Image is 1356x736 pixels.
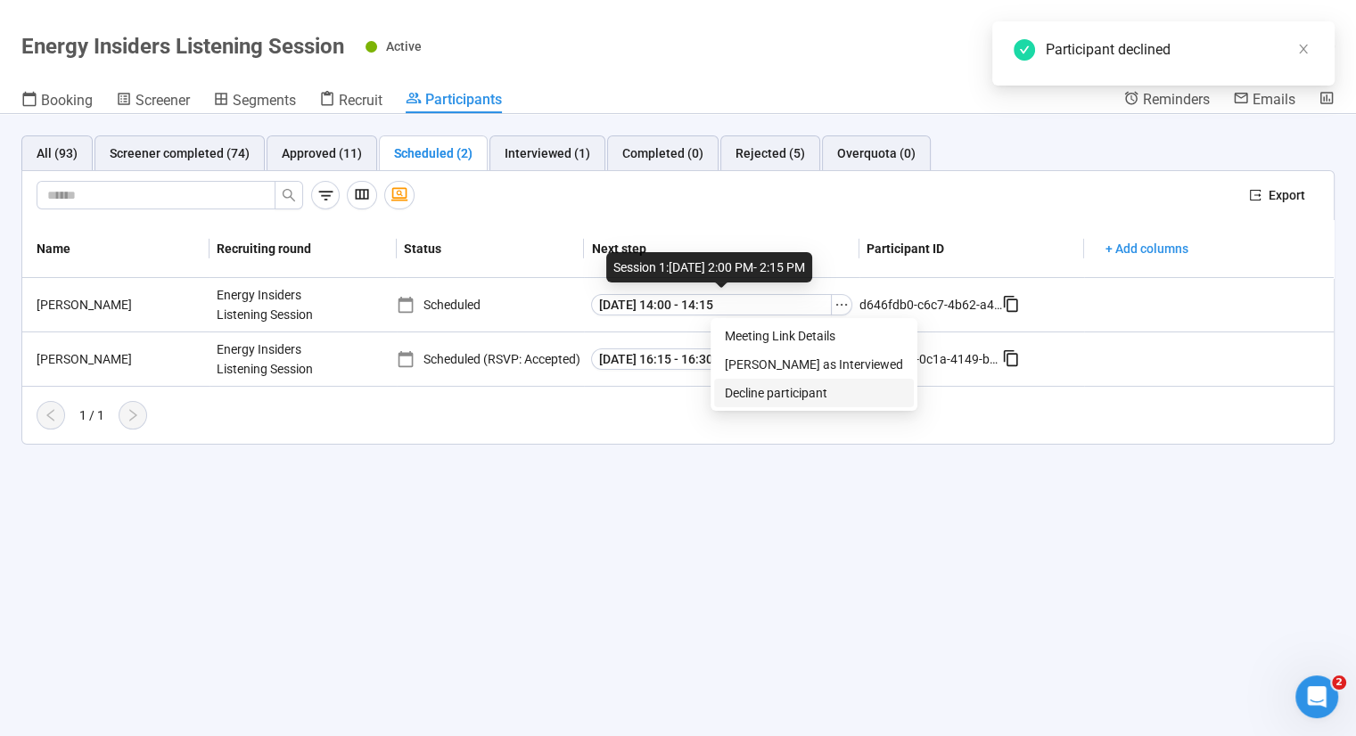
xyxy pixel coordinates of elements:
[598,295,712,315] span: [DATE] 14:00 - 14:15
[126,408,140,422] span: right
[210,278,343,331] div: Energy Insiders Listening Session
[1105,239,1188,258] span: + Add columns
[1014,39,1035,61] span: check-circle
[319,90,382,113] a: Recruit
[725,383,903,403] span: Decline participant
[1235,181,1319,209] button: exportExport
[859,349,1002,369] div: b67d8bc6-0c1a-4149-b011-ba4aa0cc5741
[282,188,296,202] span: search
[831,294,852,315] button: ellipsis
[859,220,1084,278] th: Participant ID
[37,143,78,163] div: All (93)
[591,294,831,315] button: [DATE] 14:00 - 14:15
[397,220,584,278] th: Status
[505,143,590,163] div: Interviewed (1)
[834,298,849,312] span: ellipsis
[736,143,805,163] div: Rejected (5)
[1091,234,1203,263] button: + Add columns
[1233,90,1295,111] a: Emails
[136,92,190,109] span: Screener
[1269,185,1305,205] span: Export
[1295,675,1338,718] iframe: Intercom live chat
[37,401,65,429] button: left
[397,295,584,315] div: Scheduled
[210,220,397,278] th: Recruiting round
[233,92,296,109] span: Segments
[29,295,210,315] div: [PERSON_NAME]
[116,90,190,113] a: Screener
[79,405,104,425] div: 1 / 1
[725,326,903,346] span: Meeting Link Details
[1332,675,1346,690] span: 2
[44,408,58,422] span: left
[859,295,1002,315] div: d646fdb0-c6c7-4b62-a490-cbfcc2029e8b
[210,332,343,386] div: Energy Insiders Listening Session
[606,252,812,282] div: Session 1 : [DATE] 2:00 PM - 2:15 PM
[397,349,584,369] div: Scheduled (RSVP: Accepted)
[213,90,296,113] a: Segments
[394,143,473,163] div: Scheduled (2)
[282,143,362,163] div: Approved (11)
[119,401,147,429] button: right
[425,91,502,108] span: Participants
[1249,189,1261,201] span: export
[22,220,210,278] th: Name
[21,90,93,113] a: Booking
[725,355,903,374] span: [PERSON_NAME] as Interviewed
[406,90,502,113] a: Participants
[584,220,859,278] th: Next step
[837,143,916,163] div: Overquota (0)
[591,348,831,370] button: [DATE] 16:15 - 16:30
[386,39,422,53] span: Active
[622,143,703,163] div: Completed (0)
[275,181,303,209] button: search
[29,349,210,369] div: [PERSON_NAME]
[1046,39,1313,61] div: Participant declined
[21,34,344,59] h1: Energy Insiders Listening Session
[339,92,382,109] span: Recruit
[1297,43,1310,55] span: close
[598,349,712,369] span: [DATE] 16:15 - 16:30
[1123,90,1210,111] a: Reminders
[41,92,93,109] span: Booking
[110,143,250,163] div: Screener completed (74)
